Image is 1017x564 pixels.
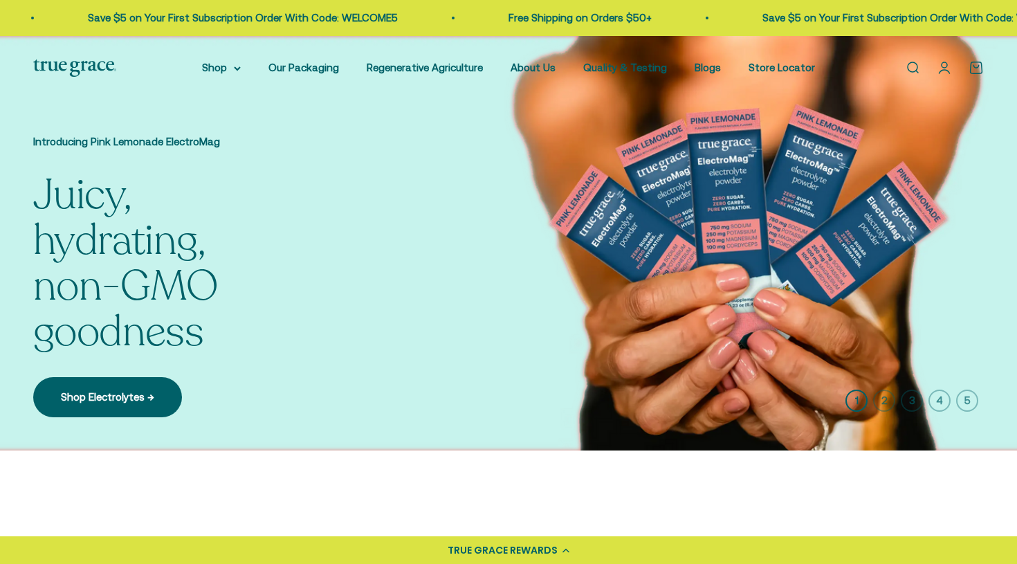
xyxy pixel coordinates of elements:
[695,62,721,73] a: Blogs
[845,390,868,412] button: 1
[583,62,667,73] a: Quality & Testing
[928,390,951,412] button: 4
[448,543,558,558] div: TRUE GRACE REWARDS
[87,10,397,26] p: Save $5 on Your First Subscription Order With Code: WELCOME5
[367,62,483,73] a: Regenerative Agriculture
[873,390,895,412] button: 2
[749,62,815,73] a: Store Locator
[202,60,241,76] summary: Shop
[956,390,978,412] button: 5
[901,390,923,412] button: 3
[33,212,310,361] split-lines: Juicy, hydrating, non-GMO goodness
[33,134,310,150] p: Introducing Pink Lemonade ElectroMag
[268,62,339,73] a: Our Packaging
[508,12,651,24] a: Free Shipping on Orders $50+
[511,62,556,73] a: About Us
[33,377,182,417] a: Shop Electrolytes →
